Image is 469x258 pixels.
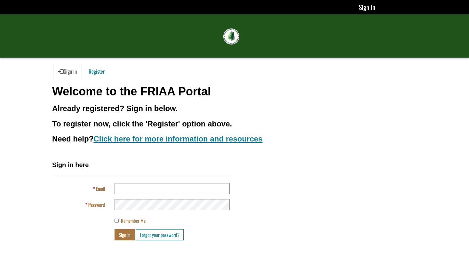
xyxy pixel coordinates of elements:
[136,229,184,240] a: Forgot your password?
[121,217,146,224] span: Remember Me
[223,28,239,44] img: FRIAA Submissions Portal
[115,229,135,240] button: Sign in
[52,120,417,128] h3: To register now, click the 'Register' option above.
[359,2,375,12] a: Sign in
[52,161,89,168] span: Sign in here
[83,64,110,79] a: Register
[53,64,82,79] a: Sign in
[88,201,105,208] span: Password
[115,219,119,223] input: Remember Me
[93,134,262,143] a: Click here for more information and resources
[52,85,417,98] h1: Welcome to the FRIAA Portal
[52,135,417,143] h3: Need help?
[52,104,417,113] h3: Already registered? Sign in below.
[96,185,105,192] span: Email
